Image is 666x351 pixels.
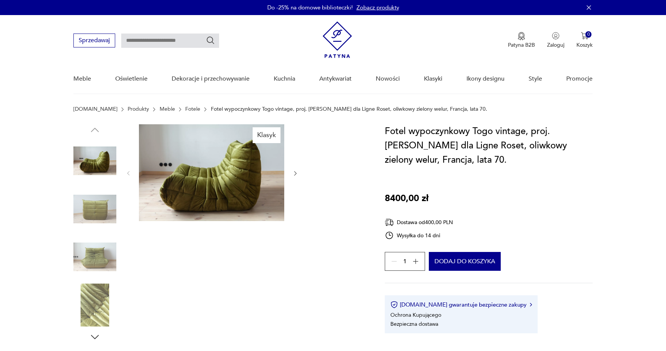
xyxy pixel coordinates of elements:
button: Zaloguj [547,32,564,49]
p: Zaloguj [547,41,564,49]
a: Meble [73,64,91,93]
a: Style [529,64,542,93]
button: Dodaj do koszyka [429,252,501,271]
a: Produkty [128,106,149,112]
p: Patyna B2B [508,41,535,49]
li: Bezpieczna dostawa [390,320,438,328]
a: Klasyki [424,64,442,93]
p: 8400,00 zł [385,191,428,206]
a: Kuchnia [274,64,295,93]
img: Ikona medalu [518,32,525,40]
a: Meble [160,106,175,112]
img: Zdjęcie produktu Fotel wypoczynkowy Togo vintage, proj. M. Ducaroy dla Ligne Roset, oliwkowy ziel... [73,235,116,278]
img: Zdjęcie produktu Fotel wypoczynkowy Togo vintage, proj. M. Ducaroy dla Ligne Roset, oliwkowy ziel... [73,284,116,327]
div: Dostawa od 400,00 PLN [385,218,453,227]
a: Fotele [185,106,200,112]
button: Patyna B2B [508,32,535,49]
a: Oświetlenie [115,64,148,93]
img: Ikonka użytkownika [552,32,559,40]
li: Ochrona Kupującego [390,311,441,319]
p: Koszyk [576,41,593,49]
button: [DOMAIN_NAME] gwarantuje bezpieczne zakupy [390,301,532,308]
a: Antykwariat [319,64,352,93]
p: Do -25% na domowe biblioteczki! [267,4,353,11]
div: Klasyk [253,127,280,143]
span: 1 [403,259,407,264]
img: Ikona strzałki w prawo [530,303,532,307]
div: Wysyłka do 14 dni [385,231,453,240]
a: Ikona medaluPatyna B2B [508,32,535,49]
p: Fotel wypoczynkowy Togo vintage, proj. [PERSON_NAME] dla Ligne Roset, oliwkowy zielony welur, Fra... [211,106,487,112]
a: [DOMAIN_NAME] [73,106,117,112]
div: 0 [585,31,592,38]
button: 0Koszyk [576,32,593,49]
img: Ikona certyfikatu [390,301,398,308]
img: Zdjęcie produktu Fotel wypoczynkowy Togo vintage, proj. M. Ducaroy dla Ligne Roset, oliwkowy ziel... [73,188,116,230]
button: Szukaj [206,36,215,45]
img: Ikona dostawy [385,218,394,227]
h1: Fotel wypoczynkowy Togo vintage, proj. [PERSON_NAME] dla Ligne Roset, oliwkowy zielony welur, Fra... [385,124,593,167]
img: Zdjęcie produktu Fotel wypoczynkowy Togo vintage, proj. M. Ducaroy dla Ligne Roset, oliwkowy ziel... [139,124,284,221]
img: Ikona koszyka [581,32,588,40]
a: Dekoracje i przechowywanie [172,64,250,93]
a: Zobacz produkty [357,4,399,11]
a: Promocje [566,64,593,93]
button: Sprzedawaj [73,34,115,47]
a: Sprzedawaj [73,38,115,44]
a: Ikony designu [466,64,504,93]
a: Nowości [376,64,400,93]
img: Patyna - sklep z meblami i dekoracjami vintage [323,21,352,58]
img: Zdjęcie produktu Fotel wypoczynkowy Togo vintage, proj. M. Ducaroy dla Ligne Roset, oliwkowy ziel... [73,139,116,182]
